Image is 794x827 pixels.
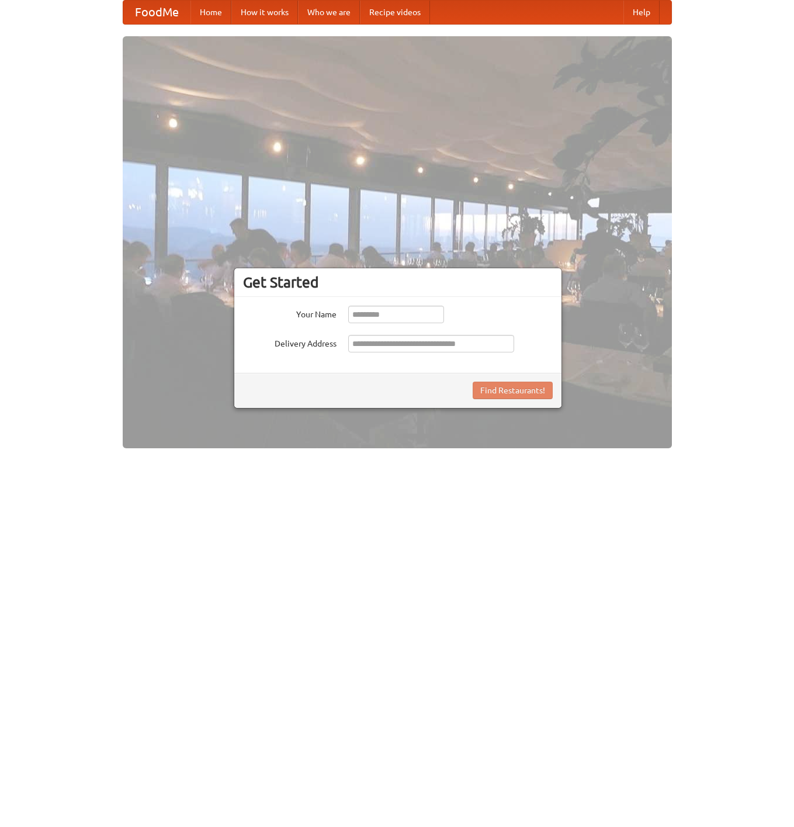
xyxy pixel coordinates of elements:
[243,335,337,350] label: Delivery Address
[473,382,553,399] button: Find Restaurants!
[123,1,190,24] a: FoodMe
[243,306,337,320] label: Your Name
[298,1,360,24] a: Who we are
[243,274,553,291] h3: Get Started
[360,1,430,24] a: Recipe videos
[623,1,660,24] a: Help
[190,1,231,24] a: Home
[231,1,298,24] a: How it works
